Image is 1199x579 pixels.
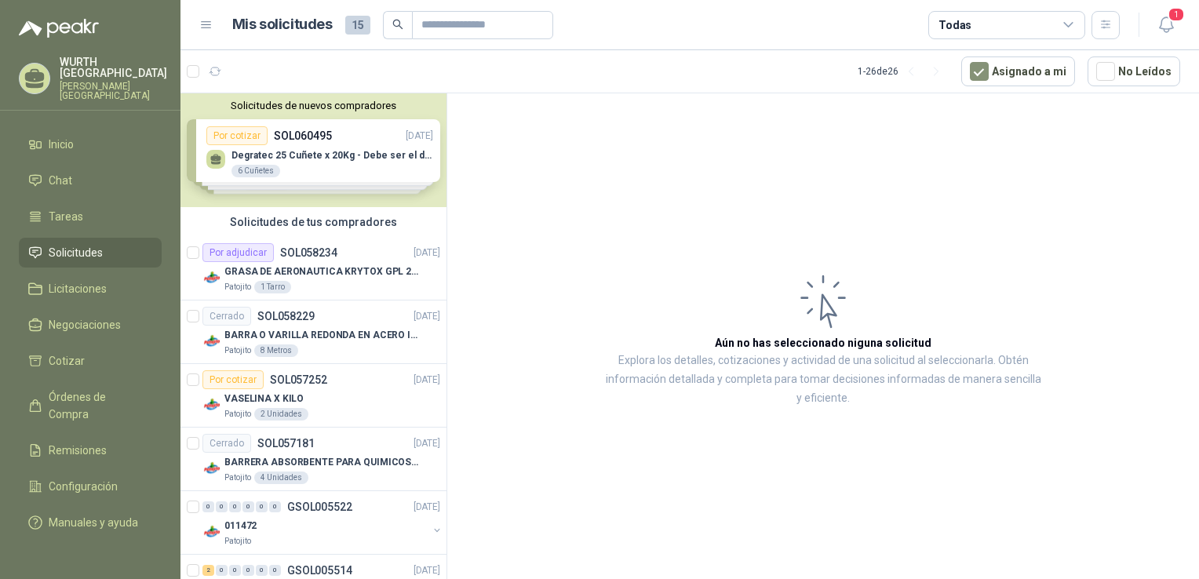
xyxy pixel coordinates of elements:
[414,436,440,451] p: [DATE]
[224,408,251,421] p: Patojito
[49,280,107,297] span: Licitaciones
[242,501,254,512] div: 0
[180,300,446,364] a: CerradoSOL058229[DATE] Company LogoBARRA O VARILLA REDONDA EN ACERO INOXIDABLE DE 2" O 50 MMPatoj...
[414,309,440,324] p: [DATE]
[216,501,228,512] div: 0
[202,370,264,389] div: Por cotizar
[180,207,446,237] div: Solicitudes de tus compradores
[202,268,221,287] img: Company Logo
[224,344,251,357] p: Patojito
[49,442,107,459] span: Remisiones
[19,274,162,304] a: Licitaciones
[414,373,440,388] p: [DATE]
[256,565,268,576] div: 0
[961,56,1075,86] button: Asignado a mi
[19,435,162,465] a: Remisiones
[19,129,162,159] a: Inicio
[1168,7,1185,22] span: 1
[224,391,304,406] p: VASELINA X KILO
[19,472,162,501] a: Configuración
[229,565,241,576] div: 0
[202,523,221,541] img: Company Logo
[19,166,162,195] a: Chat
[216,565,228,576] div: 0
[269,565,281,576] div: 0
[224,264,420,279] p: GRASA DE AERONAUTICA KRYTOX GPL 207 (SE ADJUNTA IMAGEN DE REFERENCIA)
[202,243,274,262] div: Por adjudicar
[242,565,254,576] div: 0
[224,519,257,533] p: 011472
[938,16,971,34] div: Todas
[287,501,352,512] p: GSOL005522
[254,344,298,357] div: 8 Metros
[224,328,420,343] p: BARRA O VARILLA REDONDA EN ACERO INOXIDABLE DE 2" O 50 MM
[180,237,446,300] a: Por adjudicarSOL058234[DATE] Company LogoGRASA DE AERONAUTICA KRYTOX GPL 207 (SE ADJUNTA IMAGEN D...
[414,563,440,578] p: [DATE]
[414,246,440,260] p: [DATE]
[49,172,72,189] span: Chat
[257,311,315,322] p: SOL058229
[187,100,440,111] button: Solicitudes de nuevos compradores
[270,374,327,385] p: SOL057252
[345,16,370,35] span: 15
[1152,11,1180,39] button: 1
[280,247,337,258] p: SOL058234
[19,238,162,268] a: Solicitudes
[19,310,162,340] a: Negociaciones
[257,438,315,449] p: SOL057181
[19,508,162,537] a: Manuales y ayuda
[49,388,147,423] span: Órdenes de Compra
[19,202,162,231] a: Tareas
[232,13,333,36] h1: Mis solicitudes
[254,281,291,293] div: 1 Tarro
[19,382,162,429] a: Órdenes de Compra
[180,428,446,491] a: CerradoSOL057181[DATE] Company LogoBARRERA ABSORBENTE PARA QUIMICOS (DERRAME DE HIPOCLORITO)Patoj...
[49,208,83,225] span: Tareas
[1088,56,1180,86] button: No Leídos
[269,501,281,512] div: 0
[60,56,167,78] p: WURTH [GEOGRAPHIC_DATA]
[287,565,352,576] p: GSOL005514
[224,281,251,293] p: Patojito
[202,497,443,548] a: 0 0 0 0 0 0 GSOL005522[DATE] Company Logo011472Patojito
[392,19,403,30] span: search
[180,364,446,428] a: Por cotizarSOL057252[DATE] Company LogoVASELINA X KILOPatojito2 Unidades
[19,19,99,38] img: Logo peakr
[60,82,167,100] p: [PERSON_NAME] [GEOGRAPHIC_DATA]
[49,478,118,495] span: Configuración
[202,434,251,453] div: Cerrado
[414,500,440,515] p: [DATE]
[49,514,138,531] span: Manuales y ayuda
[202,395,221,414] img: Company Logo
[202,307,251,326] div: Cerrado
[254,472,308,484] div: 4 Unidades
[19,346,162,376] a: Cotizar
[858,59,949,84] div: 1 - 26 de 26
[229,501,241,512] div: 0
[202,332,221,351] img: Company Logo
[256,501,268,512] div: 0
[49,352,85,370] span: Cotizar
[224,472,251,484] p: Patojito
[224,455,420,470] p: BARRERA ABSORBENTE PARA QUIMICOS (DERRAME DE HIPOCLORITO)
[604,351,1042,408] p: Explora los detalles, cotizaciones y actividad de una solicitud al seleccionarla. Obtén informaci...
[202,565,214,576] div: 2
[49,244,103,261] span: Solicitudes
[49,136,74,153] span: Inicio
[202,501,214,512] div: 0
[202,459,221,478] img: Company Logo
[254,408,308,421] div: 2 Unidades
[49,316,121,333] span: Negociaciones
[715,334,931,351] h3: Aún no has seleccionado niguna solicitud
[224,535,251,548] p: Patojito
[180,93,446,207] div: Solicitudes de nuevos compradoresPor cotizarSOL060495[DATE] Degratec 25 Cuñete x 20Kg - Debe ser ...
